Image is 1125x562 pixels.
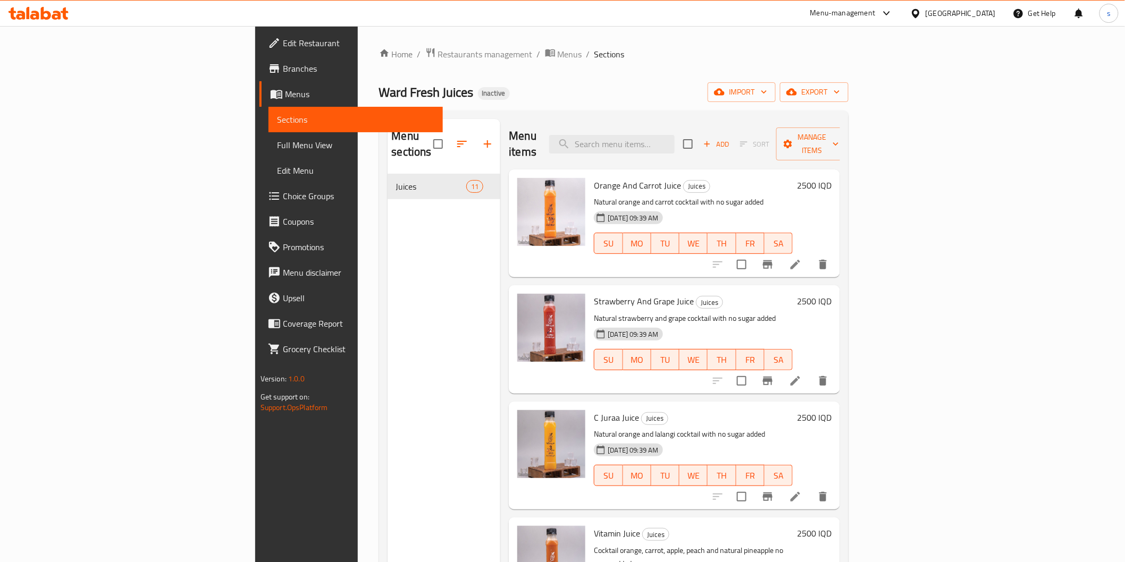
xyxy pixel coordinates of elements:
span: MO [627,236,647,251]
button: TU [651,233,679,254]
span: Select section first [733,136,776,152]
a: Promotions [259,234,443,260]
button: TH [708,465,736,486]
span: Manage items [785,131,839,157]
span: s [1107,7,1111,19]
span: SA [769,468,788,483]
span: Promotions [283,241,434,253]
button: Add section [475,131,500,157]
span: SA [769,352,788,368]
span: 1.0.0 [288,372,305,386]
span: WE [684,352,703,368]
a: Menus [545,47,582,61]
span: TH [712,236,732,251]
span: Select section [677,133,699,155]
a: Edit menu item [789,258,802,271]
button: SU [594,349,623,370]
button: TH [708,233,736,254]
a: Edit Restaurant [259,30,443,56]
div: Juices [641,412,668,425]
button: WE [679,349,708,370]
button: Branch-specific-item [755,484,780,509]
span: Select to update [731,253,753,276]
div: Menu-management [810,7,876,20]
button: Add [699,136,733,152]
span: Menus [285,88,434,100]
h6: 2500 IQD [797,410,832,425]
span: Vitamin Juice [594,525,640,541]
a: Coverage Report [259,311,443,336]
span: Juices [396,180,467,193]
span: [DATE] 09:39 AM [603,329,662,339]
span: TU [656,352,675,368]
span: Juices [643,529,669,541]
span: Inactive [478,89,510,98]
a: Choice Groups [259,183,443,209]
button: MO [623,233,651,254]
li: / [537,48,541,61]
div: Juices [696,296,723,309]
span: Coupons [283,215,434,228]
nav: Menu sections [388,169,501,203]
button: SA [765,233,793,254]
a: Menus [259,81,443,107]
button: SA [765,465,793,486]
span: SU [599,236,618,251]
button: MO [623,465,651,486]
button: SA [765,349,793,370]
span: Grocery Checklist [283,343,434,355]
button: import [708,82,776,102]
span: FR [741,468,760,483]
div: Juices [683,180,710,193]
li: / [586,48,590,61]
span: Upsell [283,292,434,304]
span: TU [656,468,675,483]
img: Strawberry And Grape Juice [517,294,585,362]
span: C Juraa Juice [594,410,639,425]
button: FR [736,349,765,370]
span: Sections [277,113,434,126]
p: Natural strawberry and grape cocktail with no sugar added [594,312,793,325]
span: Add [702,138,731,150]
span: Select to update [731,370,753,392]
input: search [549,135,675,154]
button: MO [623,349,651,370]
a: Coupons [259,209,443,234]
span: Ward Fresh Juices [379,80,474,104]
span: Branches [283,62,434,75]
span: Full Menu View [277,139,434,151]
a: Edit menu item [789,374,802,387]
span: SA [769,236,788,251]
img: C Juraa Juice [517,410,585,478]
button: FR [736,465,765,486]
img: Orange And Carrot Juice [517,178,585,246]
span: TH [712,468,732,483]
button: export [780,82,849,102]
span: export [788,86,840,99]
a: Upsell [259,285,443,311]
span: Edit Menu [277,164,434,177]
span: Choice Groups [283,190,434,202]
div: Inactive [478,87,510,100]
div: Juices11 [388,174,501,199]
h6: 2500 IQD [797,294,832,309]
button: WE [679,233,708,254]
a: Grocery Checklist [259,336,443,362]
button: delete [810,484,836,509]
span: WE [684,468,703,483]
button: WE [679,465,708,486]
span: SU [599,468,618,483]
span: Juices [696,296,723,309]
button: Branch-specific-item [755,252,780,277]
span: Edit Restaurant [283,37,434,49]
p: Natural orange and lalangi cocktail with no sugar added [594,428,793,441]
h6: 2500 IQD [797,178,832,193]
div: [GEOGRAPHIC_DATA] [926,7,996,19]
a: Edit menu item [789,490,802,503]
div: items [466,180,483,193]
span: 11 [467,182,483,192]
span: [DATE] 09:39 AM [603,445,662,455]
span: Select to update [731,486,753,508]
span: FR [741,352,760,368]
